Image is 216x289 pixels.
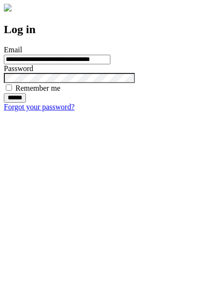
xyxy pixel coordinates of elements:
[4,46,22,54] label: Email
[4,64,33,72] label: Password
[4,103,74,111] a: Forgot your password?
[15,84,60,92] label: Remember me
[4,23,212,36] h2: Log in
[4,4,12,12] img: logo-4e3dc11c47720685a147b03b5a06dd966a58ff35d612b21f08c02c0306f2b779.png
